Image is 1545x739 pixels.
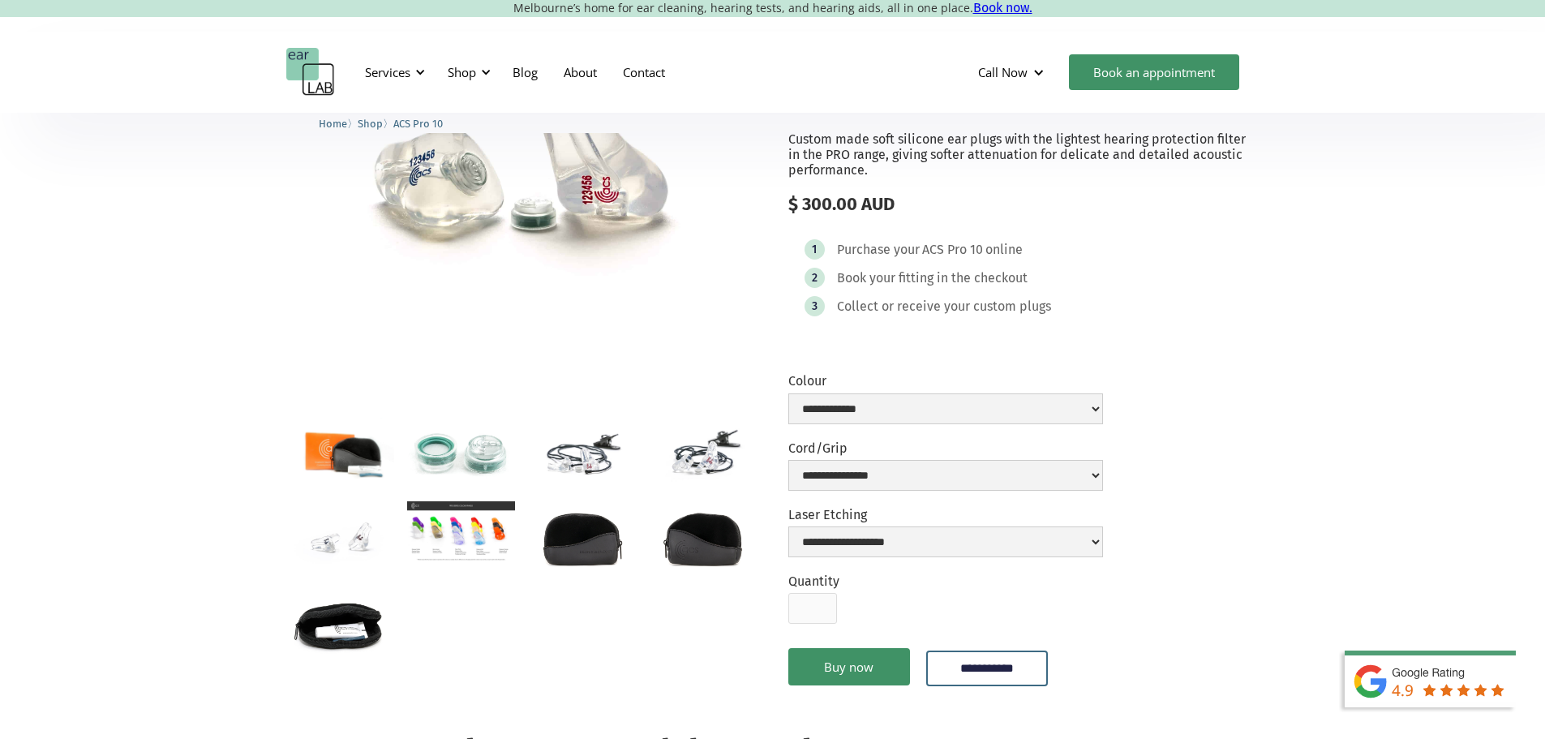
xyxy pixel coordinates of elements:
a: Contact [610,49,678,96]
span: Home [319,118,347,130]
a: About [551,49,610,96]
a: open lightbox [286,501,394,573]
div: ACS Pro 10 [922,242,983,258]
p: Custom made soft silicone ear plugs with the lightest hearing protection filter in the PRO range,... [788,131,1260,178]
a: Book an appointment [1069,54,1239,90]
label: Cord/Grip [788,440,1103,456]
a: open lightbox [286,417,394,489]
a: open lightbox [649,501,757,573]
a: ACS Pro 10 [393,115,443,131]
div: Shop [438,48,496,97]
div: Book your fitting in the checkout [837,270,1028,286]
a: open lightbox [407,417,515,488]
li: 〉 [319,115,358,132]
a: Buy now [788,648,910,685]
div: Collect or receive your custom plugs [837,299,1051,315]
div: Call Now [978,64,1028,80]
a: Blog [500,49,551,96]
a: open lightbox [528,417,636,488]
div: Call Now [965,48,1061,97]
span: Shop [358,118,383,130]
img: ACS Pro 10 [286,19,757,343]
label: Quantity [788,574,839,589]
span: ACS Pro 10 [393,118,443,130]
div: Services [355,48,430,97]
div: 3 [812,300,818,312]
a: open lightbox [286,586,394,658]
label: Colour [788,373,1103,389]
li: 〉 [358,115,393,132]
div: online [985,242,1023,258]
a: open lightbox [528,501,636,573]
div: Services [365,64,410,80]
a: open lightbox [407,501,515,562]
div: 2 [812,272,818,284]
a: Shop [358,115,383,131]
div: Shop [448,64,476,80]
a: home [286,48,335,97]
label: Laser Etching [788,507,1103,522]
a: open lightbox [286,19,757,343]
div: $ 300.00 AUD [788,194,1260,215]
a: open lightbox [649,417,757,488]
div: 1 [812,243,817,256]
a: Home [319,115,347,131]
div: Purchase your [837,242,920,258]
